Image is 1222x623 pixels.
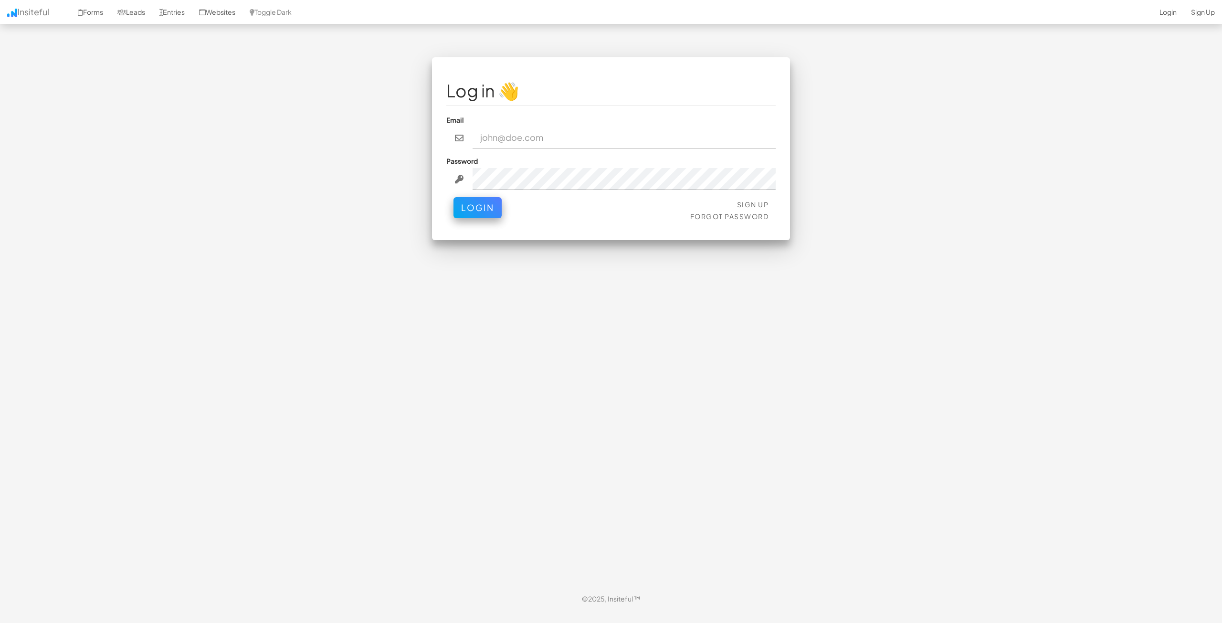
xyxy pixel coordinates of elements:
input: john@doe.com [473,127,776,149]
a: Forgot Password [690,212,769,221]
img: icon.png [7,9,17,17]
label: Email [446,115,464,125]
label: Password [446,156,478,166]
a: Sign Up [737,200,769,209]
h1: Log in 👋 [446,81,776,100]
button: Login [453,197,502,218]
